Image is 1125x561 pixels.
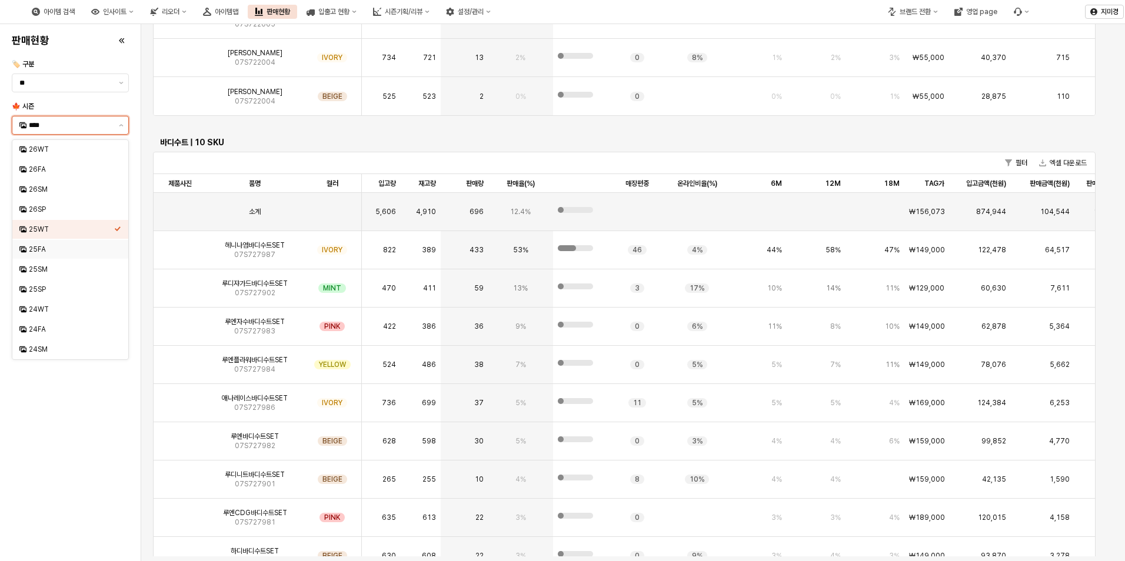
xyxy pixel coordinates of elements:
[635,283,640,293] span: 3
[299,5,364,19] div: 입출고 현황
[830,360,841,369] span: 7%
[1094,207,1114,216] span: 11.9%
[382,283,396,293] span: 470
[1050,283,1070,293] span: 7,611
[474,436,484,446] span: 30
[422,475,436,484] span: 255
[635,360,640,369] span: 0
[267,8,290,16] div: 판매현황
[215,8,238,16] div: 아이템맵
[513,283,528,293] span: 13%
[322,436,342,446] span: BEIGE
[382,551,396,560] span: 630
[981,436,1006,446] span: 99,852
[475,551,484,560] span: 22
[235,19,275,29] span: 07S722005
[515,551,526,560] span: 3%
[29,265,114,274] div: 25SM
[1057,92,1070,101] span: 110
[29,245,114,254] div: 25FA
[900,8,931,16] div: 브랜드 전환
[322,398,342,408] span: IVORY
[635,475,640,484] span: 8
[160,137,1089,148] h6: 바디수트 | 10 SKU
[890,92,900,101] span: 1%
[458,8,484,16] div: 설정/관리
[29,325,114,334] div: 24FA
[475,513,484,522] span: 22
[635,53,640,62] span: 0
[29,165,114,174] div: 26FA
[422,551,436,560] span: 608
[29,225,114,234] div: 25WT
[692,360,703,369] span: 5%
[423,53,436,62] span: 721
[515,53,525,62] span: 2%
[29,205,114,214] div: 26SP
[884,179,900,188] span: 18M
[966,8,997,16] div: 영업 page
[909,398,945,408] span: ₩169,000
[909,245,945,255] span: ₩149,000
[515,436,526,446] span: 5%
[248,5,297,19] div: 판매현황
[1050,551,1070,560] span: 3,278
[981,551,1006,560] span: 93,870
[909,207,945,216] span: ₩156,073
[474,283,484,293] span: 59
[231,546,279,556] span: 하디바디수트SET
[633,245,642,255] span: 46
[635,92,640,101] span: 0
[322,53,342,62] span: IVORY
[12,102,34,111] span: 🍁 시즌
[475,475,484,484] span: 10
[1030,179,1070,188] span: 판매금액(천원)
[114,116,128,134] button: 제안 사항 표시
[830,398,841,408] span: 5%
[235,288,275,298] span: 07S727902
[323,283,341,293] span: MINT
[324,513,340,522] span: PINK
[423,283,436,293] span: 411
[881,5,945,19] div: 브랜드 전환
[228,87,282,96] span: [PERSON_NAME]
[771,436,782,446] span: 4%
[382,475,396,484] span: 265
[884,245,900,255] span: 47%
[625,179,649,188] span: 매장편중
[830,436,841,446] span: 4%
[909,283,944,293] span: ₩129,000
[982,475,1006,484] span: 42,135
[383,322,396,331] span: 422
[235,517,275,527] span: 07S727981
[690,475,704,484] span: 10%
[466,179,484,188] span: 판매량
[416,207,436,216] span: 4,910
[909,322,945,331] span: ₩149,000
[635,513,640,522] span: 0
[29,285,114,294] div: 25SP
[977,398,1006,408] span: 124,384
[422,92,436,101] span: 523
[234,326,275,336] span: 07S727983
[322,475,342,484] span: BEIGE
[635,436,640,446] span: 0
[225,241,285,250] span: 헤니나염바디수트SET
[84,5,141,19] div: 인사이트
[510,207,531,216] span: 12.4%
[322,92,342,101] span: BEIGE
[322,245,342,255] span: IVORY
[103,8,127,16] div: 인사이트
[886,283,900,293] span: 11%
[29,145,114,154] div: 26WT
[378,179,396,188] span: 입고량
[249,179,261,188] span: 품명
[439,5,498,19] div: 설정/관리
[474,398,484,408] span: 37
[1050,360,1070,369] span: 5,662
[322,551,342,560] span: BEIGE
[831,53,841,62] span: 2%
[825,179,841,188] span: 12M
[225,317,285,326] span: 루엔자수바디수트SET
[909,513,945,522] span: ₩189,000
